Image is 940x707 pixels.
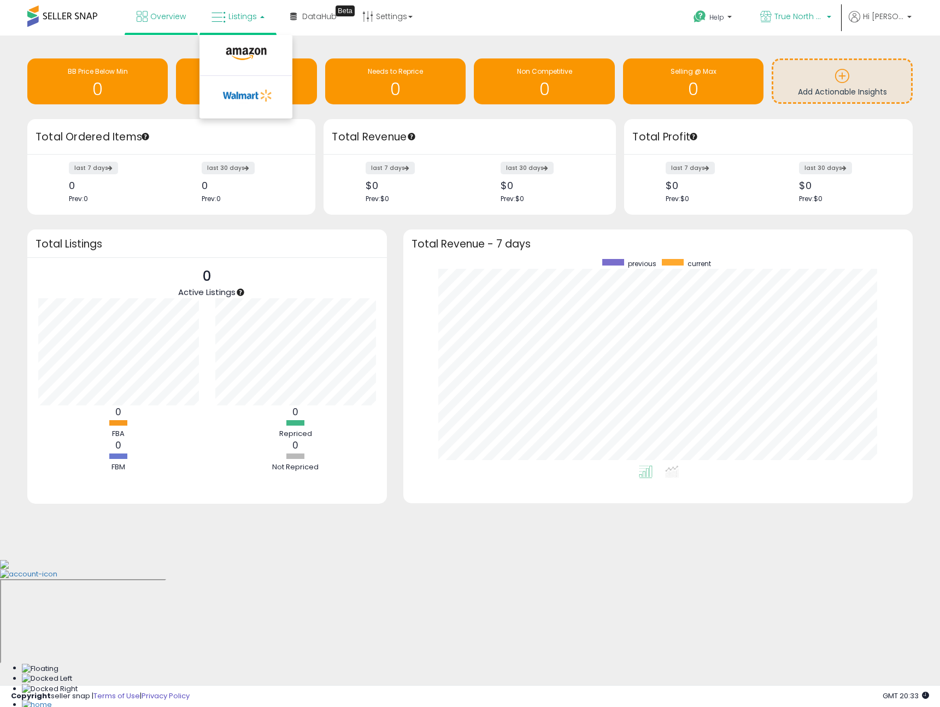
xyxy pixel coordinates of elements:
h3: Total Profit [632,129,904,145]
div: Repriced [263,429,328,439]
a: Non Competitive 0 [474,58,614,104]
div: $0 [666,180,760,191]
b: 0 [292,439,298,452]
b: 0 [115,439,121,452]
span: Selling @ Max [671,67,716,76]
span: Listings [228,11,257,22]
div: Tooltip anchor [689,132,698,142]
b: 0 [115,405,121,419]
a: BB Price Below Min 0 [27,58,168,104]
div: Tooltip anchor [336,5,355,16]
div: Tooltip anchor [236,287,245,297]
span: previous [628,259,656,268]
div: $0 [501,180,597,191]
a: Selling @ Max 0 [623,58,763,104]
label: last 7 days [666,162,715,174]
h3: Total Ordered Items [36,129,307,145]
h3: Total Revenue [332,129,608,145]
span: Prev: $0 [366,194,389,203]
a: Inventory Age 0 [176,58,316,104]
div: 0 [202,180,296,191]
img: Docked Left [22,674,72,684]
div: FBM [86,462,151,473]
span: Prev: 0 [202,194,221,203]
div: Tooltip anchor [407,132,416,142]
label: last 7 days [69,162,118,174]
div: $0 [366,180,462,191]
h1: 0 [331,80,460,98]
h1: 0 [479,80,609,98]
b: 0 [292,405,298,419]
span: True North Supply & Co. - Walmart [774,11,824,22]
span: Prev: 0 [69,194,88,203]
span: Prev: $0 [799,194,822,203]
label: last 30 days [799,162,852,174]
h1: 0 [33,80,162,98]
h3: Total Revenue - 7 days [412,240,905,248]
label: last 7 days [366,162,415,174]
a: Add Actionable Insights [773,60,910,102]
span: Add Actionable Insights [798,86,887,97]
span: Help [709,13,724,22]
div: Tooltip anchor [140,132,150,142]
span: Overview [150,11,186,22]
span: current [688,259,711,268]
span: DataHub [302,11,337,22]
img: Floating [22,664,58,674]
label: last 30 days [202,162,255,174]
i: Get Help [693,10,707,23]
span: BB Price Below Min [68,67,128,76]
h1: 0 [628,80,758,98]
span: Needs to Reprice [368,67,423,76]
h3: Total Listings [36,240,379,248]
span: Hi [PERSON_NAME] [863,11,904,22]
img: Docked Right [22,684,78,694]
h1: 0 [181,80,311,98]
a: Help [685,2,743,36]
p: 0 [178,266,236,287]
a: Needs to Reprice 0 [325,58,466,104]
span: Prev: $0 [501,194,524,203]
span: Prev: $0 [666,194,689,203]
span: Active Listings [178,286,236,298]
div: $0 [799,180,894,191]
a: Hi [PERSON_NAME] [849,11,912,36]
label: last 30 days [501,162,554,174]
div: FBA [86,429,151,439]
div: Not Repriced [263,462,328,473]
div: 0 [69,180,163,191]
span: Non Competitive [517,67,572,76]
